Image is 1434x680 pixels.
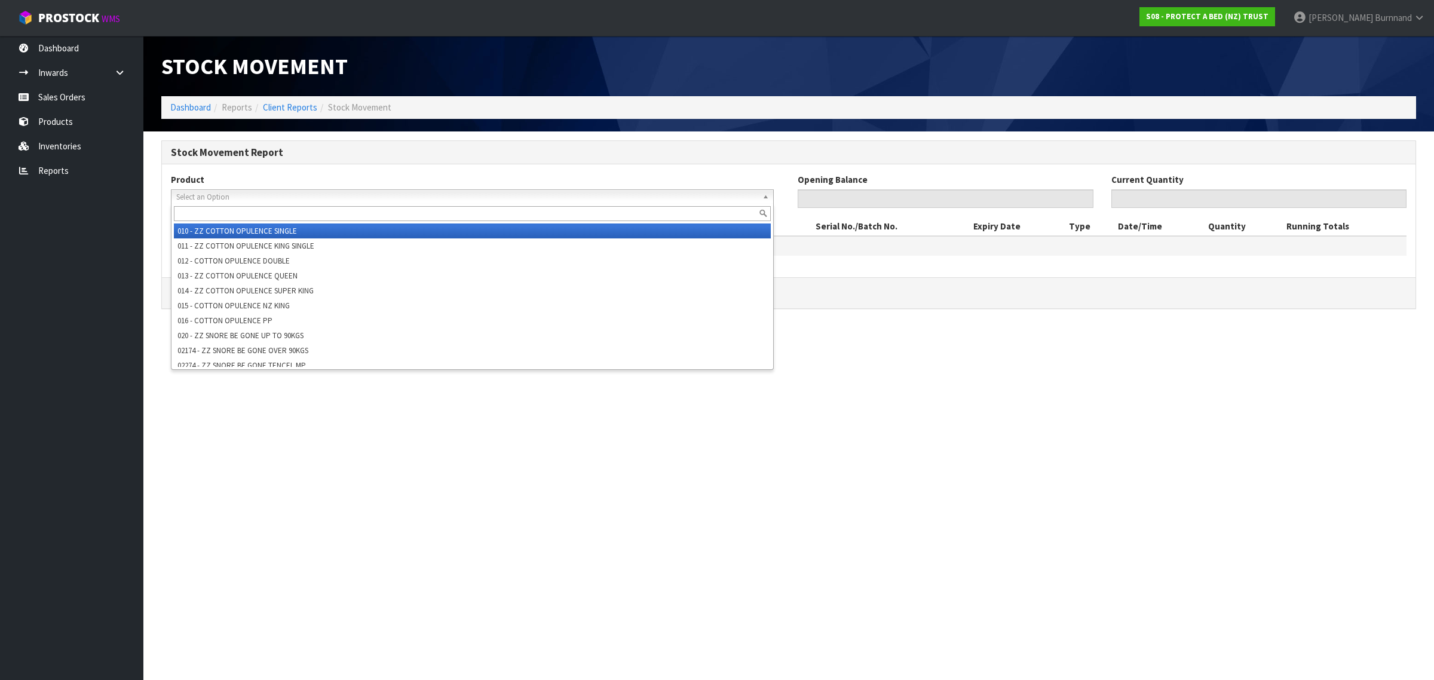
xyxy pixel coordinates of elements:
li: 02274 - ZZ SNORE BE GONE TENCEL MP [174,358,771,373]
small: WMS [102,13,120,24]
label: Product [171,173,204,186]
th: Date/Time [1115,217,1205,236]
span: Burnnand [1375,12,1412,23]
label: Current Quantity [1111,173,1184,186]
span: Select an Option [176,190,758,204]
li: 010 - ZZ COTTON OPULENCE SINGLE [174,223,771,238]
a: Dashboard [170,102,211,113]
strong: S08 - PROTECT A BED (NZ) TRUST [1146,11,1268,22]
li: 020 - ZZ SNORE BE GONE UP TO 90KGS [174,328,771,343]
span: [PERSON_NAME] [1309,12,1373,23]
li: 011 - ZZ COTTON OPULENCE KING SINGLE [174,238,771,253]
li: 012 - COTTON OPULENCE DOUBLE [174,253,771,268]
li: 013 - ZZ COTTON OPULENCE QUEEN [174,268,771,283]
li: 015 - COTTON OPULENCE NZ KING [174,298,771,313]
span: Reports [222,102,252,113]
th: Type [1066,217,1116,236]
li: 02174 - ZZ SNORE BE GONE OVER 90KGS [174,343,771,358]
span: ProStock [38,10,99,26]
th: Expiry Date [970,217,1066,236]
h3: Stock Movement Report [171,147,1407,158]
img: cube-alt.png [18,10,33,25]
th: Quantity [1205,217,1283,236]
span: Stock Movement [161,52,348,80]
li: 016 - COTTON OPULENCE PP [174,313,771,328]
li: 014 - ZZ COTTON OPULENCE SUPER KING [174,283,771,298]
label: Opening Balance [798,173,868,186]
th: Serial No./Batch No. [813,217,970,236]
span: Stock Movement [328,102,391,113]
th: Running Totals [1283,217,1407,236]
a: Client Reports [263,102,317,113]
